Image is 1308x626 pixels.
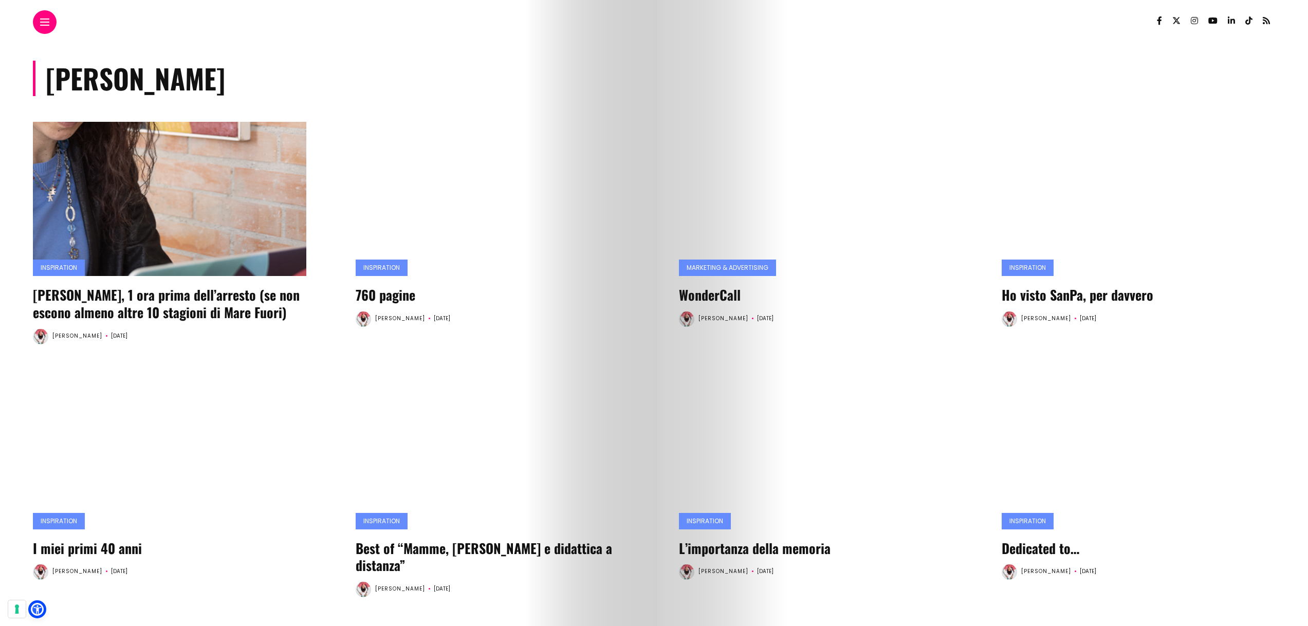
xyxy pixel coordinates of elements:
[1002,375,1275,529] img: Agenzia creativa
[52,332,102,340] a: [PERSON_NAME]
[33,61,225,96] h1: [PERSON_NAME]
[33,564,48,580] img: Brunella Brindani
[33,260,85,276] a: inspiration
[1002,311,1017,327] img: Brunella Brindani
[679,513,731,529] a: inspiration
[1021,315,1071,322] a: [PERSON_NAME]
[1021,567,1071,575] a: [PERSON_NAME]
[1002,285,1153,305] a: Ho visto SanPa, per davvero
[33,538,142,558] a: I miei primi 40 anni
[33,513,85,529] a: inspiration
[679,311,694,327] img: Brunella Brindani
[356,538,612,576] a: Best of “Mamme, [PERSON_NAME] e didattica a distanza”
[375,315,425,322] a: [PERSON_NAME]
[356,582,371,597] img: Brunella Brindani
[1002,260,1054,276] a: inspiration
[679,564,694,580] img: Brunella Brindani
[1002,513,1054,529] a: inspiration
[33,329,48,344] img: Brunella Brindani
[8,600,26,618] button: Le tue preferenze relative al consenso per le tecnologie di tracciamento
[356,260,408,276] a: inspiration
[698,315,748,322] a: [PERSON_NAME]
[679,538,831,558] a: L’importanza della memoria
[1002,564,1017,580] img: Brunella Brindani
[356,513,408,529] a: inspiration
[356,311,371,327] img: Brunella Brindani
[356,285,415,305] a: 760 pagine
[31,603,44,616] a: Open Accessibility Menu
[1002,538,1079,558] a: Dedicated to…
[375,585,425,593] a: [PERSON_NAME]
[679,260,776,276] a: marketing & advertising
[52,567,102,575] a: [PERSON_NAME]
[33,285,300,322] a: [PERSON_NAME], 1 ora prima dell’arresto (se non escono almeno altre 10 stagioni di Mare Fuori)
[698,567,748,575] a: [PERSON_NAME]
[679,285,741,305] a: WonderCall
